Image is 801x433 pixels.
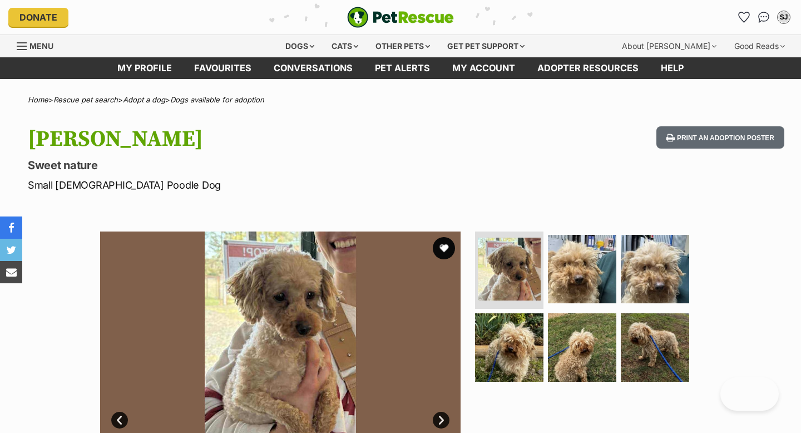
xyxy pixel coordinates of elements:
[621,313,689,382] img: Photo of Toffey
[183,57,263,79] a: Favourites
[111,412,128,429] a: Prev
[106,57,183,79] a: My profile
[433,237,455,259] button: favourite
[278,35,322,57] div: Dogs
[364,57,441,79] a: Pet alerts
[650,57,695,79] a: Help
[263,57,364,79] a: conversations
[656,126,784,149] button: Print an adoption poster
[755,8,773,26] a: Conversations
[53,95,118,104] a: Rescue pet search
[28,178,488,193] p: Small [DEMOGRAPHIC_DATA] Poodle Dog
[735,8,753,26] a: Favourites
[726,35,793,57] div: Good Reads
[170,95,264,104] a: Dogs available for adoption
[548,313,616,382] img: Photo of Toffey
[526,57,650,79] a: Adopter resources
[29,41,53,51] span: Menu
[347,7,454,28] a: PetRescue
[439,35,532,57] div: Get pet support
[758,12,770,23] img: chat-41dd97257d64d25036548639549fe6c8038ab92f7586957e7f3b1b290dea8141.svg
[478,238,541,301] img: Photo of Toffey
[778,12,789,23] div: SJ
[28,95,48,104] a: Home
[548,235,616,303] img: Photo of Toffey
[123,95,165,104] a: Adopt a dog
[17,35,61,55] a: Menu
[324,35,366,57] div: Cats
[368,35,438,57] div: Other pets
[28,126,488,152] h1: [PERSON_NAME]
[735,8,793,26] ul: Account quick links
[614,35,724,57] div: About [PERSON_NAME]
[347,7,454,28] img: logo-e224e6f780fb5917bec1dbf3a21bbac754714ae5b6737aabdf751b685950b380.svg
[475,313,543,382] img: Photo of Toffey
[441,57,526,79] a: My account
[8,8,68,27] a: Donate
[28,158,488,173] p: Sweet nature
[621,235,689,303] img: Photo of Toffey
[433,412,449,429] a: Next
[775,8,793,26] button: My account
[720,377,779,411] iframe: Help Scout Beacon - Open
